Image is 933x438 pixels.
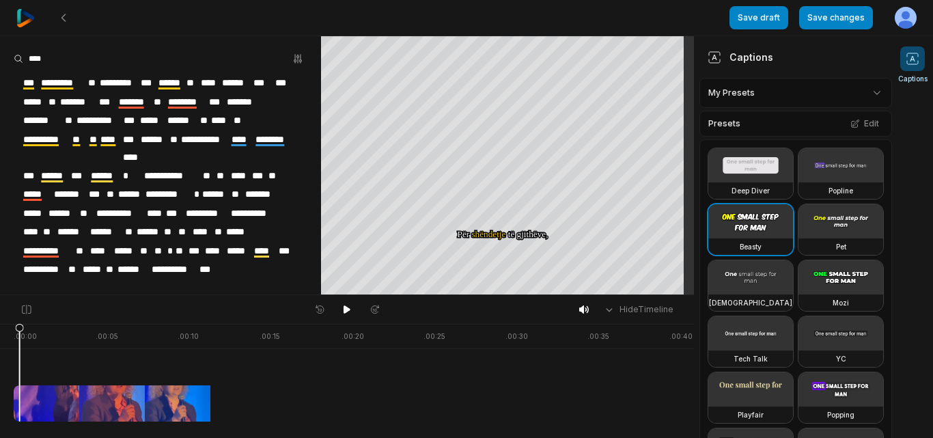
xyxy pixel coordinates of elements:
h3: Mozi [833,297,849,308]
button: Captions [898,46,928,84]
button: HideTimeline [599,299,678,320]
div: Captions [708,50,773,64]
button: Edit [846,115,883,133]
h3: Popping [827,409,854,420]
h3: Deep Diver [732,185,770,196]
h3: Popline [828,185,853,196]
h3: Beasty [740,241,762,252]
h3: Playfair [738,409,764,420]
div: My Presets [699,78,892,108]
button: Save draft [729,6,788,29]
img: reap [16,9,35,27]
h3: Pet [836,241,846,252]
h3: YC [836,353,846,364]
button: Save changes [799,6,873,29]
div: Presets [699,111,892,137]
h3: [DEMOGRAPHIC_DATA] [709,297,792,308]
h3: Tech Talk [734,353,768,364]
span: Captions [898,74,928,84]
